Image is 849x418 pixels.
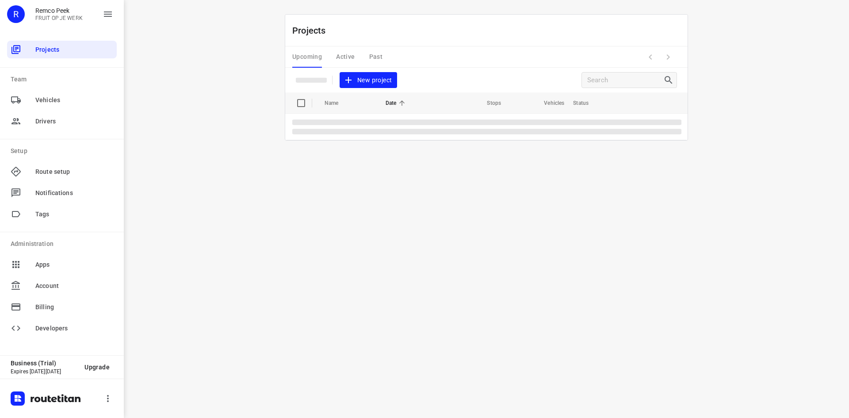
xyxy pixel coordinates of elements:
div: Billing [7,298,117,316]
span: Vehicles [532,98,564,108]
div: Vehicles [7,91,117,109]
span: Date [386,98,408,108]
span: New project [345,75,392,86]
input: Search projects [587,73,663,87]
p: FRUIT OP JE WERK [35,15,83,21]
p: Team [11,75,117,84]
div: Drivers [7,112,117,130]
div: Projects [7,41,117,58]
div: Tags [7,205,117,223]
span: Account [35,281,113,291]
p: Projects [292,24,333,37]
div: R [7,5,25,23]
div: Developers [7,319,117,337]
div: Notifications [7,184,117,202]
p: Remco Peek [35,7,83,14]
span: Status [573,98,600,108]
span: Tags [35,210,113,219]
span: Developers [35,324,113,333]
p: Business (Trial) [11,360,77,367]
div: Account [7,277,117,295]
span: Apps [35,260,113,269]
div: Route setup [7,163,117,180]
p: Administration [11,239,117,249]
p: Setup [11,146,117,156]
span: Name [325,98,350,108]
span: Billing [35,303,113,312]
button: Upgrade [77,359,117,375]
span: Upgrade [84,364,110,371]
span: Next Page [659,48,677,66]
span: Previous Page [642,48,659,66]
div: Search [663,75,677,85]
div: Apps [7,256,117,273]
span: Vehicles [35,96,113,105]
span: Notifications [35,188,113,198]
button: New project [340,72,397,88]
span: Projects [35,45,113,54]
span: Route setup [35,167,113,176]
span: Drivers [35,117,113,126]
span: Stops [475,98,501,108]
p: Expires [DATE][DATE] [11,368,77,375]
